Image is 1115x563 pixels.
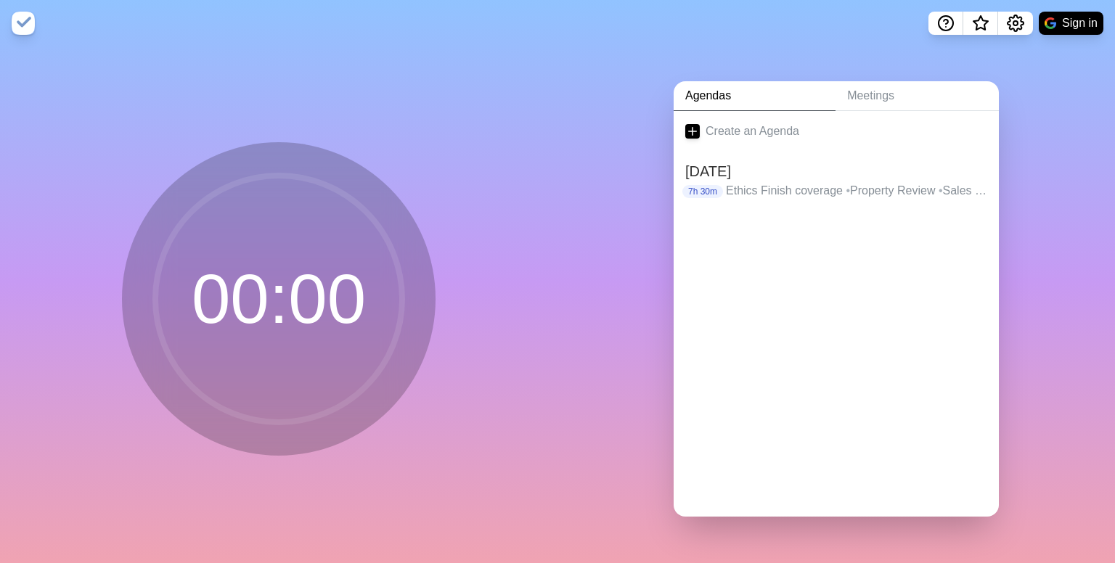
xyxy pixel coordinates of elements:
button: Sign in [1039,12,1103,35]
a: Meetings [836,81,999,111]
img: google logo [1045,17,1056,29]
span: • [939,184,943,197]
a: Agendas [674,81,836,111]
img: timeblocks logo [12,12,35,35]
h2: [DATE] [685,160,987,182]
p: Ethics Finish coverage Property Review Sales Review [726,182,987,200]
a: Create an Agenda [674,111,999,152]
p: 7h 30m [682,185,723,198]
button: What’s new [963,12,998,35]
button: Settings [998,12,1033,35]
button: Help [928,12,963,35]
span: • [846,184,850,197]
